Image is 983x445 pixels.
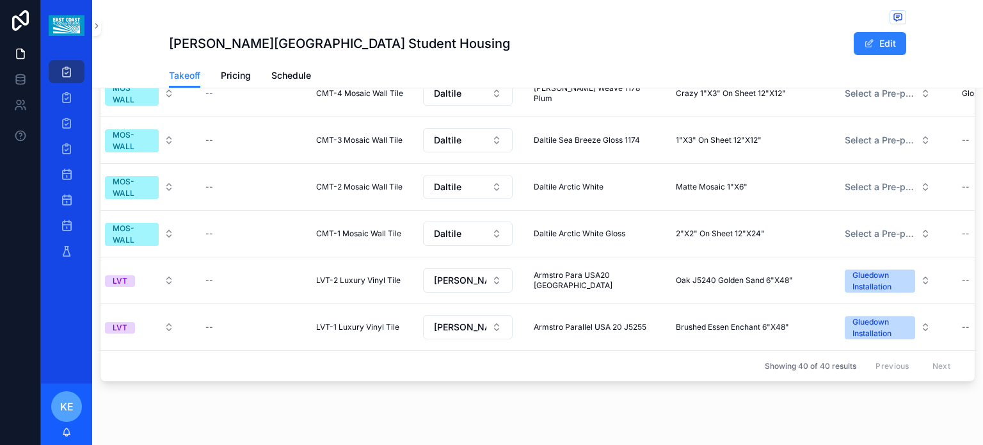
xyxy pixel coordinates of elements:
[529,177,655,197] a: Daltile Arctic White
[962,135,970,145] div: --
[834,81,941,106] a: Select Button
[200,223,301,244] a: --
[113,275,127,287] div: LVT
[529,78,655,109] a: [PERSON_NAME] Weave 1178 Plum
[271,69,311,82] span: Schedule
[671,317,819,337] a: Brushed Essen Enchant 6"X48"
[94,315,185,339] a: Select Button
[221,64,251,90] a: Pricing
[316,182,403,192] span: CMT-2 Mosaic Wall Tile
[94,169,185,205] a: Select Button
[205,182,213,192] div: --
[95,316,184,339] button: Select Button
[423,268,513,293] button: Select Button
[316,275,401,286] span: LVT-2 Luxury Vinyl Tile
[316,322,407,332] a: LVT-1 Luxury Vinyl Tile
[200,177,301,197] a: --
[854,32,906,55] button: Edit
[962,322,970,332] div: --
[835,310,941,344] button: Select Button
[676,135,762,145] span: 1"X3" On Sheet 12"X12"
[316,182,407,192] a: CMT-2 Mosaic Wall Tile
[434,321,486,334] span: [PERSON_NAME] Flooring Commercial
[423,222,513,246] button: Select Button
[434,274,486,287] span: [PERSON_NAME] Flooring Commercial
[434,134,461,147] span: Daltile
[534,270,650,291] span: Armstro Para USA20 [GEOGRAPHIC_DATA]
[835,263,941,298] button: Select Button
[834,222,941,246] a: Select Button
[113,322,127,334] div: LVT
[834,309,941,345] a: Select Button
[205,135,213,145] div: --
[113,176,151,199] div: MOS-WALL
[845,227,915,240] span: Select a Pre-populated Installation Method
[205,322,213,332] div: --
[169,64,200,88] a: Takeoff
[676,322,789,332] span: Brushed Essen Enchant 6"X48"
[95,123,184,158] button: Select Button
[94,122,185,158] a: Select Button
[316,135,407,145] a: CMT-3 Mosaic Wall Tile
[423,81,513,106] button: Select Button
[962,229,970,239] div: --
[676,229,765,239] span: 2"X2" On Sheet 12"X24"
[205,88,213,99] div: --
[423,128,513,152] button: Select Button
[205,275,213,286] div: --
[200,270,301,291] a: --
[316,229,407,239] a: CMT-1 Mosaic Wall Tile
[835,82,941,105] button: Select Button
[671,83,819,104] a: Crazy 1"X3" On Sheet 12"X12"
[205,229,213,239] div: --
[95,216,184,251] button: Select Button
[113,83,151,106] div: MOS-WALL
[676,275,793,286] span: Oak J5240 Golden Sand 6"X48"
[95,76,184,111] button: Select Button
[834,128,941,152] a: Select Button
[835,129,941,152] button: Select Button
[422,221,513,247] a: Select Button
[529,223,655,244] a: Daltile Arctic White Gloss
[94,268,185,293] a: Select Button
[200,317,301,337] a: --
[834,263,941,298] a: Select Button
[845,87,915,100] span: Select a Pre-populated Installation Method
[95,269,184,292] button: Select Button
[94,216,185,252] a: Select Button
[316,322,399,332] span: LVT-1 Luxury Vinyl Tile
[835,175,941,198] button: Select Button
[671,177,819,197] a: Matte Mosaic 1"X6"
[434,181,461,193] span: Daltile
[534,135,640,145] span: Daltile Sea Breeze Gloss 1174
[434,227,461,240] span: Daltile
[423,175,513,199] button: Select Button
[434,87,461,100] span: Daltile
[94,76,185,111] a: Select Button
[676,182,747,192] span: Matte Mosaic 1"X6"
[529,130,655,150] a: Daltile Sea Breeze Gloss 1174
[852,316,907,339] div: Gluedown Installation
[422,174,513,200] a: Select Button
[316,88,403,99] span: CMT-4 Mosaic Wall Tile
[113,129,151,152] div: MOS-WALL
[534,229,625,239] span: Daltile Arctic White Gloss
[962,88,982,99] span: Gloss
[422,314,513,340] a: Select Button
[845,134,915,147] span: Select a Pre-populated Installation Method
[671,223,819,244] a: 2"X2" On Sheet 12"X24"
[316,135,403,145] span: CMT-3 Mosaic Wall Tile
[534,322,646,332] span: Armstro Parallel USA 20 J5255
[422,127,513,153] a: Select Button
[676,88,786,99] span: Crazy 1"X3" On Sheet 12"X12"
[529,317,655,337] a: Armstro Parallel USA 20 J5255
[423,315,513,339] button: Select Button
[271,64,311,90] a: Schedule
[95,170,184,204] button: Select Button
[113,223,151,246] div: MOS-WALL
[169,69,200,82] span: Takeoff
[200,83,301,104] a: --
[41,51,92,279] div: scrollable content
